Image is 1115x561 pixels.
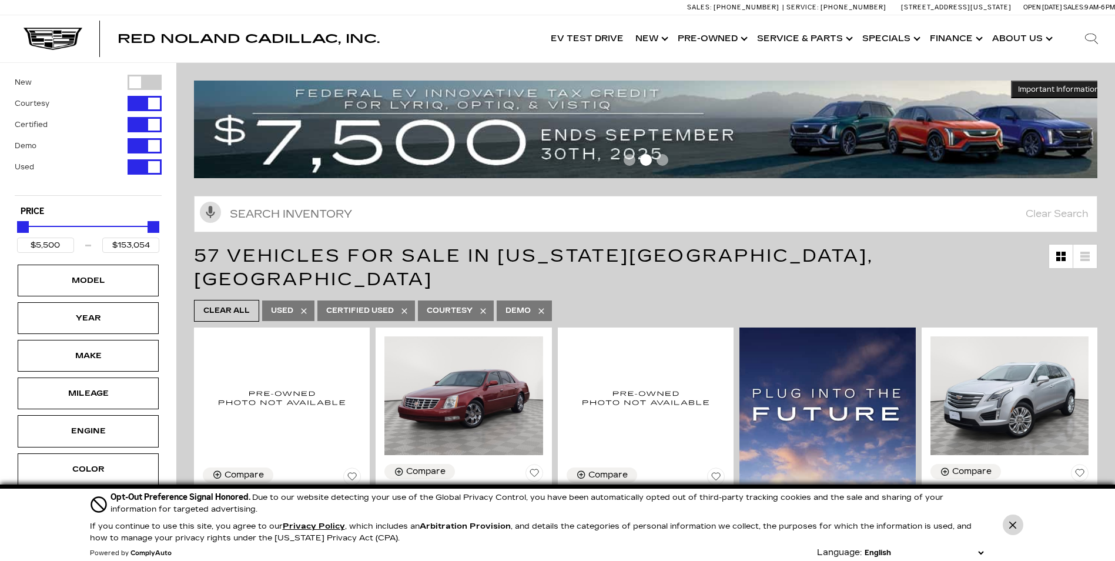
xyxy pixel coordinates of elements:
[17,221,29,233] div: Minimum Price
[59,463,118,476] div: Color
[102,238,159,253] input: Maximum
[687,4,712,11] span: Sales:
[687,4,782,11] a: Sales: [PHONE_NUMBER]
[15,98,49,109] label: Courtesy
[59,425,118,438] div: Engine
[203,467,273,483] button: Compare Vehicle
[901,4,1012,11] a: [STREET_ADDRESS][US_STATE]
[17,238,74,253] input: Minimum
[986,15,1056,62] a: About Us
[384,336,543,455] img: 2011 Cadillac DTS Platinum Collection
[203,336,361,459] img: 2014 Cadillac XTS PREM
[326,303,394,318] span: Certified Used
[420,522,511,531] strong: Arbitration Provision
[930,464,1001,479] button: Compare Vehicle
[924,15,986,62] a: Finance
[1003,515,1023,535] button: Close Button
[225,470,264,480] div: Compare
[624,154,635,166] span: Go to slide 1
[17,217,159,253] div: Price
[821,4,886,11] span: [PHONE_NUMBER]
[15,140,36,152] label: Demo
[194,81,1106,178] img: vrp-tax-ending-august-version
[525,464,543,486] button: Save Vehicle
[90,550,172,557] div: Powered by
[283,522,345,531] a: Privacy Policy
[588,470,628,480] div: Compare
[111,491,986,515] div: Due to our website detecting your use of the Global Privacy Control, you have been automatically ...
[567,336,725,459] img: 2020 Cadillac XT4 Premium Luxury
[384,464,455,479] button: Compare Vehicle
[24,28,82,50] img: Cadillac Dark Logo with Cadillac White Text
[930,336,1089,455] img: 2018 Cadillac XT5 Premium Luxury AWD
[856,15,924,62] a: Specials
[782,4,889,11] a: Service: [PHONE_NUMBER]
[130,550,172,557] a: ComplyAuto
[406,466,446,477] div: Compare
[59,387,118,400] div: Mileage
[1063,4,1084,11] span: Sales:
[343,467,361,490] button: Save Vehicle
[271,303,293,318] span: Used
[505,303,531,318] span: Demo
[707,467,725,490] button: Save Vehicle
[567,467,637,483] button: Compare Vehicle
[111,492,252,502] span: Opt-Out Preference Signal Honored .
[15,161,34,173] label: Used
[18,340,159,372] div: MakeMake
[862,547,986,559] select: Language Select
[817,549,862,557] div: Language:
[148,221,159,233] div: Maximum Price
[672,15,751,62] a: Pre-Owned
[18,415,159,447] div: EngineEngine
[786,4,819,11] span: Service:
[15,76,32,88] label: New
[15,119,48,131] label: Certified
[18,378,159,409] div: MileageMileage
[90,522,972,543] p: If you continue to use this site, you agree to our , which includes an , and details the categori...
[194,196,1097,232] input: Search Inventory
[427,303,473,318] span: Courtesy
[118,33,380,45] a: Red Noland Cadillac, Inc.
[118,32,380,46] span: Red Noland Cadillac, Inc.
[194,245,873,290] span: 57 Vehicles for Sale in [US_STATE][GEOGRAPHIC_DATA], [GEOGRAPHIC_DATA]
[21,206,156,217] h5: Price
[714,4,779,11] span: [PHONE_NUMBER]
[640,154,652,166] span: Go to slide 2
[15,75,162,195] div: Filter by Vehicle Type
[59,349,118,362] div: Make
[1084,4,1115,11] span: 9 AM-6 PM
[1071,464,1089,486] button: Save Vehicle
[18,453,159,485] div: ColorColor
[630,15,672,62] a: New
[545,15,630,62] a: EV Test Drive
[657,154,668,166] span: Go to slide 3
[200,202,221,223] svg: Click to toggle on voice search
[59,312,118,325] div: Year
[18,265,159,296] div: ModelModel
[1018,85,1099,94] span: Important Information
[952,466,992,477] div: Compare
[1023,4,1062,11] span: Open [DATE]
[59,274,118,287] div: Model
[18,302,159,334] div: YearYear
[203,303,250,318] span: Clear All
[751,15,856,62] a: Service & Parts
